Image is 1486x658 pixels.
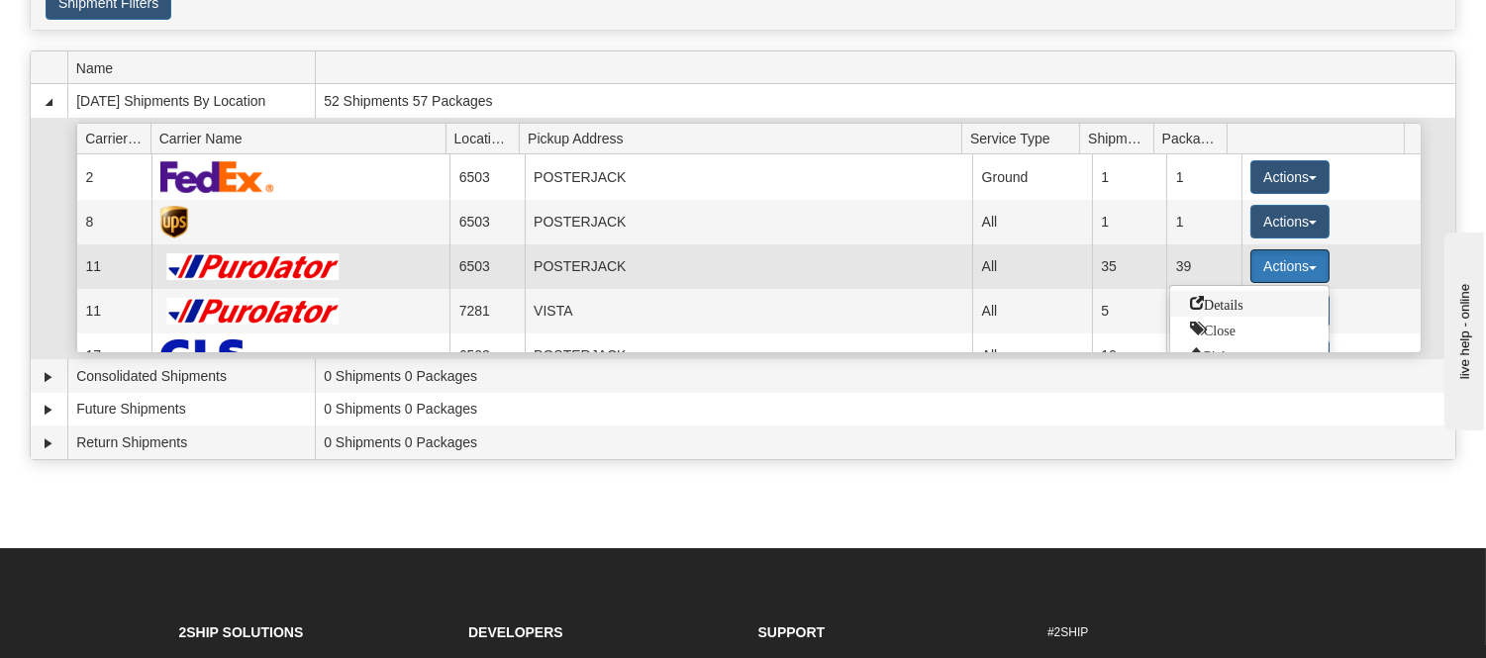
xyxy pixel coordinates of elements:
[449,333,524,378] td: 6503
[85,123,150,153] span: Carrier Id
[1170,317,1329,342] a: Close this group
[160,206,188,238] img: UPS
[1092,244,1166,289] td: 35
[160,339,257,372] img: GLS Canada
[315,359,1455,393] td: 0 Shipments 0 Packages
[160,253,347,280] img: Purolator
[449,200,524,244] td: 6503
[449,154,524,199] td: 6503
[1170,342,1329,368] a: Request a carrier pickup
[39,92,58,112] a: Collapse
[1440,228,1484,429] iframe: chat widget
[449,244,524,289] td: 6503
[159,123,446,153] span: Carrier Name
[972,244,1092,289] td: All
[76,289,150,333] td: 11
[67,393,315,426] td: Future Shipments
[528,123,961,153] span: Pickup Address
[76,52,315,83] span: Name
[972,333,1092,378] td: All
[76,333,150,378] td: 17
[972,200,1092,244] td: All
[160,298,347,325] img: Purolator
[1162,123,1228,153] span: Packages
[67,84,315,118] td: [DATE] Shipments By Location
[39,367,58,387] a: Expand
[1166,333,1240,378] td: 11
[1166,154,1240,199] td: 1
[67,359,315,393] td: Consolidated Shipments
[525,154,973,199] td: POSTERJACK
[972,154,1092,199] td: Ground
[39,433,58,453] a: Expand
[1250,249,1330,283] button: Actions
[1047,626,1308,639] h6: #2SHIP
[525,289,973,333] td: VISTA
[39,400,58,420] a: Expand
[1166,200,1240,244] td: 1
[67,425,315,459] td: Return Shipments
[1088,123,1153,153] span: Shipments
[449,289,524,333] td: 7281
[76,200,150,244] td: 8
[1190,296,1243,310] span: Details
[1092,289,1166,333] td: 5
[525,244,973,289] td: POSTERJACK
[1250,205,1330,238] button: Actions
[1092,200,1166,244] td: 1
[1250,160,1330,194] button: Actions
[972,289,1092,333] td: All
[525,333,973,378] td: POSTERJACK
[15,17,183,32] div: live help - online
[1170,291,1329,317] a: Go to Details view
[76,244,150,289] td: 11
[1092,154,1166,199] td: 1
[315,425,1455,459] td: 0 Shipments 0 Packages
[454,123,520,153] span: Location Id
[1166,244,1240,289] td: 39
[970,123,1080,153] span: Service Type
[1190,347,1242,361] span: Pickup
[76,154,150,199] td: 2
[758,624,826,640] strong: Support
[160,160,274,193] img: FedEx Express®
[1092,333,1166,378] td: 10
[315,84,1455,118] td: 52 Shipments 57 Packages
[468,624,563,640] strong: Developers
[525,200,973,244] td: POSTERJACK
[315,393,1455,426] td: 0 Shipments 0 Packages
[179,624,304,640] strong: 2Ship Solutions
[1166,289,1240,333] td: 5
[1190,322,1236,335] span: Close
